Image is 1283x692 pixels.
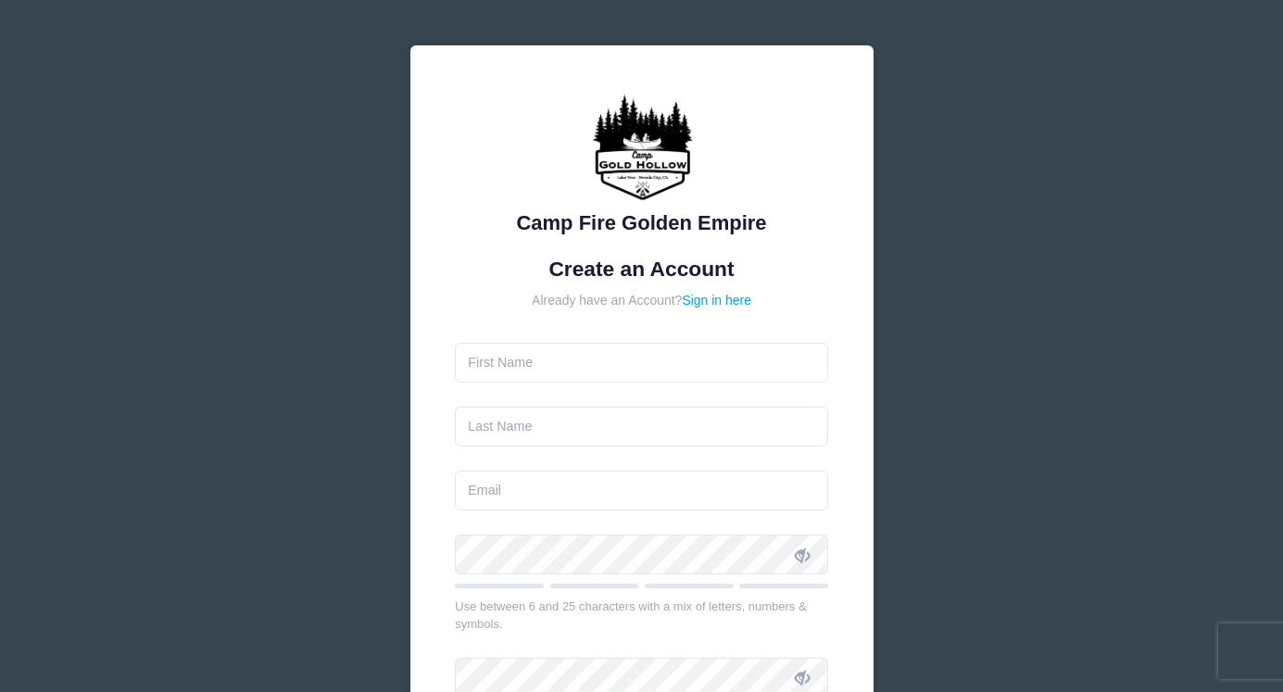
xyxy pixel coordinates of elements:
img: Camp Fire Golden Empire [586,91,698,202]
input: Last Name [455,407,828,447]
a: Sign in here [682,293,751,308]
div: Already have an Account? [455,291,828,310]
div: Use between 6 and 25 characters with a mix of letters, numbers & symbols. [455,598,828,634]
input: Email [455,471,828,510]
h1: Create an Account [455,257,828,282]
div: Camp Fire Golden Empire [455,208,828,238]
input: First Name [455,343,828,383]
